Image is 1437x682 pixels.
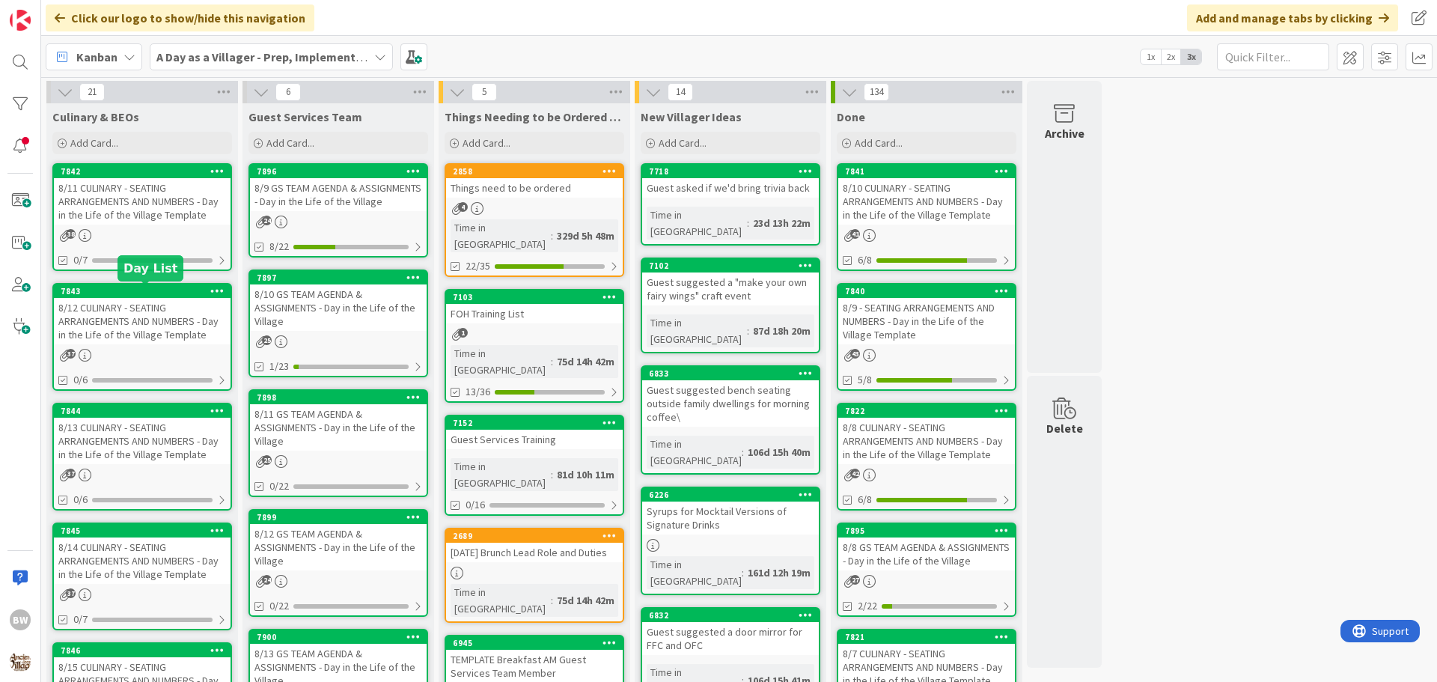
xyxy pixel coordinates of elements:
[445,289,624,403] a: 7103FOH Training ListTime in [GEOGRAPHIC_DATA]:75d 14h 42m13/36
[838,284,1015,344] div: 78408/9 - SEATING ARRANGEMENTS AND NUMBERS - Day in the Life of the Village Template
[10,651,31,672] img: avatar
[458,202,468,212] span: 4
[446,178,623,198] div: Things need to be ordered
[262,575,272,585] span: 24
[850,349,860,359] span: 43
[642,165,819,178] div: 7718
[453,638,623,648] div: 6945
[837,523,1016,617] a: 78958/8 GS TEAM AGENDA & ASSIGNMENTS - Day in the Life of the Village2/22
[649,261,819,271] div: 7102
[466,258,490,274] span: 22/35
[553,466,618,483] div: 81d 10h 11m
[553,592,618,609] div: 75d 14h 42m
[79,83,105,101] span: 21
[850,575,860,585] span: 27
[52,283,232,391] a: 78438/12 CULINARY - SEATING ARRANGEMENTS AND NUMBERS - Day in the Life of the Village Template0/6
[642,609,819,655] div: 6832Guest suggested a door mirror for FFC and OFC
[446,165,623,178] div: 2858
[845,632,1015,642] div: 7821
[250,630,427,644] div: 7900
[1187,4,1398,31] div: Add and manage tabs by clicking
[250,391,427,451] div: 78988/11 GS TEAM AGENDA & ASSIGNMENTS - Day in the Life of the Village
[451,345,551,378] div: Time in [GEOGRAPHIC_DATA]
[642,259,819,273] div: 7102
[838,418,1015,464] div: 8/8 CULINARY - SEATING ARRANGEMENTS AND NUMBERS - Day in the Life of the Village Template
[61,286,231,296] div: 7843
[66,469,76,478] span: 37
[642,273,819,305] div: Guest suggested a "make your own fairy wings" craft event
[642,502,819,535] div: Syrups for Mocktail Versions of Signature Drinks
[250,178,427,211] div: 8/9 GS TEAM AGENDA & ASSIGNMENTS - Day in the Life of the Village
[747,323,749,339] span: :
[446,543,623,562] div: [DATE] Brunch Lead Role and Duties
[257,392,427,403] div: 7898
[54,178,231,225] div: 8/11 CULINARY - SEATING ARRANGEMENTS AND NUMBERS - Day in the Life of the Village Template
[453,166,623,177] div: 2858
[250,511,427,524] div: 7899
[466,384,490,400] span: 13/36
[850,229,860,239] span: 41
[845,406,1015,416] div: 7822
[52,523,232,630] a: 78458/14 CULINARY - SEATING ARRANGEMENTS AND NUMBERS - Day in the Life of the Village Template0/7
[453,531,623,541] div: 2689
[250,271,427,284] div: 7897
[1161,49,1181,64] span: 2x
[551,353,553,370] span: :
[642,488,819,502] div: 6226
[642,609,819,622] div: 6832
[837,163,1016,271] a: 78418/10 CULINARY - SEATING ARRANGEMENTS AND NUMBERS - Day in the Life of the Village Template6/8
[744,564,814,581] div: 161d 12h 19m
[838,630,1015,644] div: 7821
[1217,43,1329,70] input: Quick Filter...
[838,284,1015,298] div: 7840
[54,284,231,298] div: 7843
[445,528,624,623] a: 2689[DATE] Brunch Lead Role and DutiesTime in [GEOGRAPHIC_DATA]:75d 14h 42m
[54,404,231,464] div: 78448/13 CULINARY - SEATING ARRANGEMENTS AND NUMBERS - Day in the Life of the Village Template
[838,298,1015,344] div: 8/9 - SEATING ARRANGEMENTS AND NUMBERS - Day in the Life of the Village Template
[838,404,1015,418] div: 7822
[742,444,744,460] span: :
[668,83,693,101] span: 14
[1181,49,1201,64] span: 3x
[642,165,819,198] div: 7718Guest asked if we'd bring trivia back
[257,166,427,177] div: 7896
[837,109,865,124] span: Done
[838,165,1015,225] div: 78418/10 CULINARY - SEATING ARRANGEMENTS AND NUMBERS - Day in the Life of the Village Template
[451,219,551,252] div: Time in [GEOGRAPHIC_DATA]
[453,292,623,302] div: 7103
[250,284,427,331] div: 8/10 GS TEAM AGENDA & ASSIGNMENTS - Day in the Life of the Village
[156,49,424,64] b: A Day as a Villager - Prep, Implement and Execute
[248,509,428,617] a: 78998/12 GS TEAM AGENDA & ASSIGNMENTS - Day in the Life of the Village0/22
[250,404,427,451] div: 8/11 GS TEAM AGENDA & ASSIGNMENTS - Day in the Life of the Village
[54,165,231,178] div: 7842
[647,436,742,469] div: Time in [GEOGRAPHIC_DATA]
[838,524,1015,538] div: 7895
[61,526,231,536] div: 7845
[858,598,877,614] span: 2/22
[472,83,497,101] span: 5
[257,632,427,642] div: 7900
[742,564,744,581] span: :
[858,372,872,388] span: 5/8
[837,403,1016,511] a: 78228/8 CULINARY - SEATING ARRANGEMENTS AND NUMBERS - Day in the Life of the Village Template6/8
[642,488,819,535] div: 6226Syrups for Mocktail Versions of Signature Drinks
[446,165,623,198] div: 2858Things need to be ordered
[466,497,485,513] span: 0/16
[269,239,289,255] span: 8/22
[73,492,88,508] span: 0/6
[52,109,139,124] span: Culinary & BEOs
[845,526,1015,536] div: 7895
[257,512,427,523] div: 7899
[649,610,819,621] div: 6832
[845,286,1015,296] div: 7840
[647,556,742,589] div: Time in [GEOGRAPHIC_DATA]
[73,612,88,627] span: 0/7
[262,335,272,345] span: 25
[250,165,427,178] div: 7896
[647,314,747,347] div: Time in [GEOGRAPHIC_DATA]
[250,271,427,331] div: 78978/10 GS TEAM AGENDA & ASSIGNMENTS - Day in the Life of the Village
[838,404,1015,464] div: 78228/8 CULINARY - SEATING ARRANGEMENTS AND NUMBERS - Day in the Life of the Village Template
[61,166,231,177] div: 7842
[642,259,819,305] div: 7102Guest suggested a "make your own fairy wings" craft event
[123,261,177,275] h5: Day List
